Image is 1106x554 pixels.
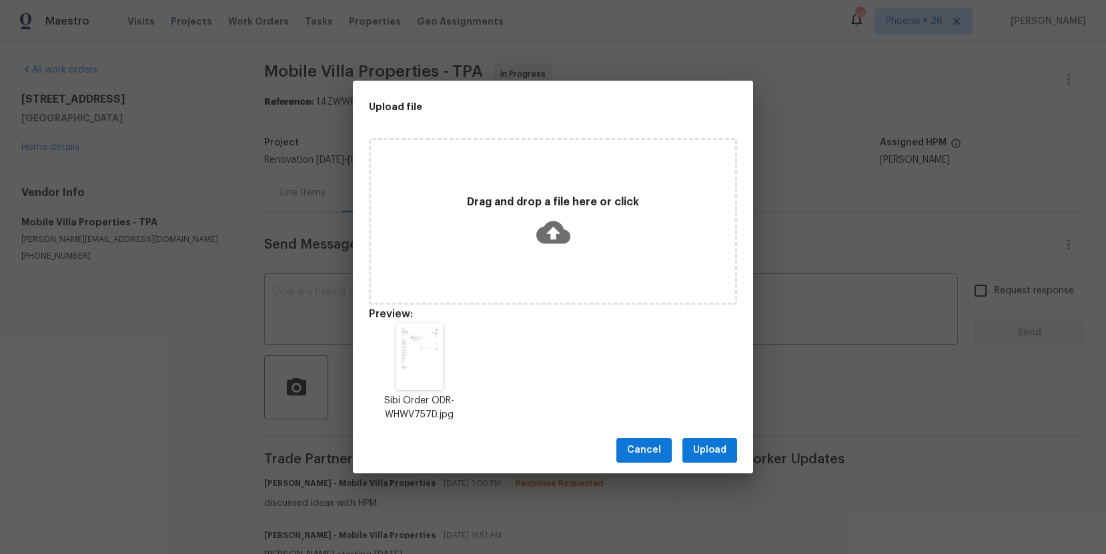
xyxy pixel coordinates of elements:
[396,323,444,390] img: 2Q==
[371,195,735,209] p: Drag and drop a file here or click
[369,394,470,422] p: Sibi Order ODR-WHWV757D.jpg
[682,438,737,463] button: Upload
[627,442,661,459] span: Cancel
[693,442,726,459] span: Upload
[616,438,672,463] button: Cancel
[369,99,677,114] h2: Upload file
